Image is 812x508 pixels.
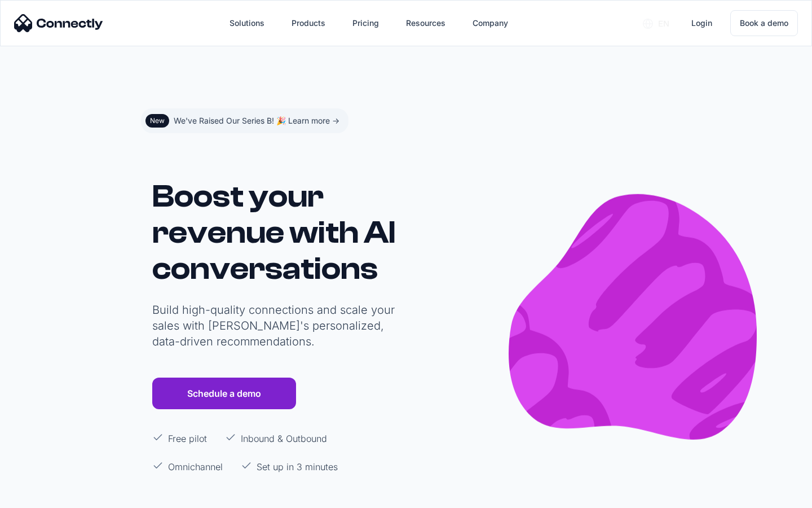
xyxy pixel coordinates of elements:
div: Pricing [352,15,379,31]
aside: Language selected: English [11,487,68,504]
a: Pricing [343,10,388,37]
div: New [150,116,165,125]
img: Connectly Logo [14,14,103,32]
div: Company [473,15,508,31]
div: Resources [397,10,454,37]
div: en [634,15,678,32]
a: Schedule a demo [152,378,296,409]
ul: Language list [23,488,68,504]
div: Products [283,10,334,37]
div: Products [292,15,325,31]
div: Resources [406,15,445,31]
div: We've Raised Our Series B! 🎉 Learn more -> [174,113,339,129]
div: Company [464,10,517,37]
div: Solutions [230,15,264,31]
p: Set up in 3 minutes [257,460,338,474]
h1: Boost your revenue with AI conversations [152,178,400,287]
p: Omnichannel [168,460,223,474]
p: Free pilot [168,432,207,445]
a: Book a demo [730,10,798,36]
div: en [658,16,669,32]
a: NewWe've Raised Our Series B! 🎉 Learn more -> [141,108,348,133]
div: Login [691,15,712,31]
div: Solutions [220,10,273,37]
p: Inbound & Outbound [241,432,327,445]
a: Login [682,10,721,37]
p: Build high-quality connections and scale your sales with [PERSON_NAME]'s personalized, data-drive... [152,302,400,349]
